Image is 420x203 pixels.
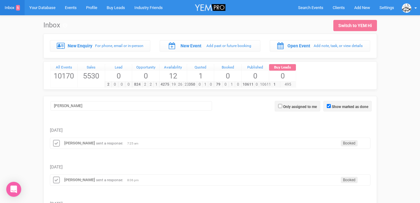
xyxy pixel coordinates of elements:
[208,82,214,87] span: 0
[127,178,143,182] span: 8:06 pm
[64,177,95,182] a: [PERSON_NAME]
[127,141,143,146] span: 7:25 am
[78,71,105,81] span: 5530
[132,82,142,87] span: 824
[354,5,370,10] span: Add New
[50,128,370,133] h5: [DATE]
[259,82,272,87] span: 10611
[125,82,132,87] span: 0
[160,40,260,51] a: New Event Add past or future booking
[132,71,159,81] span: 0
[283,104,317,110] label: Only assigned to me
[287,43,310,49] label: Open Event
[51,64,78,71] a: All Events
[50,165,370,169] h5: [DATE]
[170,82,177,87] span: 19
[214,64,241,71] a: Booked
[242,71,269,81] span: 0
[229,82,235,87] span: 1
[332,104,368,110] label: Show marked as done
[16,5,20,11] span: 6
[314,44,363,48] small: Add note, task, or view details
[197,82,203,87] span: 0
[187,82,197,87] span: 350
[222,82,229,87] span: 0
[96,141,123,145] small: sent a response:
[202,82,208,87] span: 1
[105,71,132,81] span: 0
[235,82,241,87] span: 0
[160,64,187,71] a: Availability
[51,101,212,111] input: Search Inbox
[95,44,143,48] small: For phone, email or in-person
[105,82,112,87] span: 2
[187,64,214,71] a: Quoted
[270,40,370,51] a: Open Event Add note, task, or view details
[402,3,411,13] img: data
[78,64,105,71] a: Sales
[111,82,118,87] span: 0
[159,82,171,87] span: 4275
[254,82,259,87] span: 0
[187,71,214,81] span: 1
[153,82,159,87] span: 1
[43,21,67,29] h1: Inbox
[269,82,280,87] span: 1
[242,64,269,71] a: Published
[160,71,187,81] span: 12
[118,82,125,87] span: 0
[214,82,223,87] span: 79
[64,141,95,145] a: [PERSON_NAME]
[183,82,190,87] span: 23
[181,43,201,49] label: New Event
[105,64,132,71] a: Lead
[96,178,123,182] small: sent a response:
[177,82,184,87] span: 26
[50,40,151,51] a: New Enquiry For phone, email or in-person
[51,71,78,81] span: 10170
[269,64,296,71] a: Buy Leads
[333,5,345,10] span: Clients
[341,140,358,146] span: Booked
[333,20,377,31] a: Switch to YEM Hi
[338,22,372,29] div: Switch to YEM Hi
[132,64,159,71] a: Opportunity
[206,44,251,48] small: Add past or future booking
[269,71,296,81] span: 0
[298,5,323,10] span: Search Events
[142,82,148,87] span: 2
[241,82,255,87] span: 10611
[148,82,154,87] span: 2
[68,43,92,49] label: New Enquiry
[6,182,21,197] div: Open Intercom Messenger
[280,82,296,87] span: 495
[341,177,358,183] span: Booked
[214,71,241,81] span: 0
